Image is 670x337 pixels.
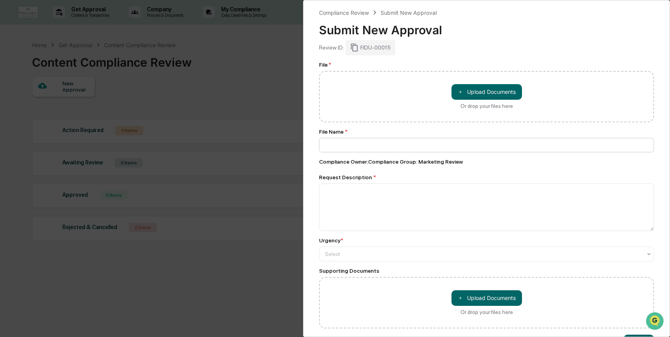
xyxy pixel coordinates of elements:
[645,311,666,332] iframe: Open customer support
[319,174,654,180] div: Request Description
[458,294,463,302] span: ＋
[460,103,513,109] div: Or drop your files here
[56,99,63,105] div: 🗄️
[381,9,437,16] div: Submit New Approval
[319,17,654,37] div: Submit New Approval
[5,110,52,124] a: 🔎Data Lookup
[64,98,97,106] span: Attestations
[26,60,128,67] div: Start new chat
[451,84,522,100] button: Or drop your files here
[78,132,94,138] span: Pylon
[319,44,344,51] div: Review ID:
[16,98,50,106] span: Preclearance
[8,16,142,29] p: How can we help?
[319,237,343,243] div: Urgency
[460,309,513,315] div: Or drop your files here
[319,62,654,68] div: File
[319,159,654,165] div: Compliance Owner : Compliance Group: Marketing Review
[451,290,522,306] button: Or drop your files here
[346,40,395,55] div: FIDU-00015
[53,95,100,109] a: 🗄️Attestations
[26,67,99,74] div: We're available if you need us!
[16,113,49,121] span: Data Lookup
[132,62,142,71] button: Start new chat
[319,129,654,135] div: File Name
[319,9,369,16] div: Compliance Review
[8,99,14,105] div: 🖐️
[319,268,654,274] div: Supporting Documents
[55,132,94,138] a: Powered byPylon
[8,60,22,74] img: 1746055101610-c473b297-6a78-478c-a979-82029cc54cd1
[5,95,53,109] a: 🖐️Preclearance
[458,88,463,95] span: ＋
[8,114,14,120] div: 🔎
